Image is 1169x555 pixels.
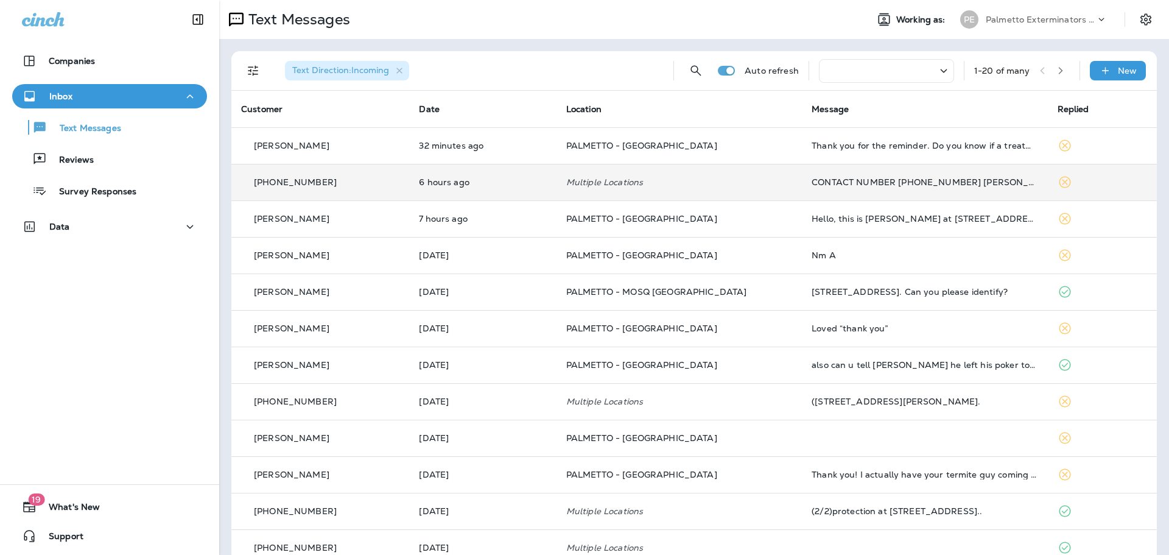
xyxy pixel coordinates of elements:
button: 19What's New [12,495,207,519]
div: Text Direction:Incoming [285,61,409,80]
p: [PERSON_NAME] [254,250,329,260]
div: (2/2)protection at 8610 Windsor Hill blvd, North Charleston.. [812,506,1037,516]
p: Sep 4, 2025 04:29 PM [419,360,546,370]
div: Thank you! I actually have your termite guy coming tomorrow to do an estimate for termite protect... [812,470,1037,479]
span: What's New [37,502,100,517]
button: Collapse Sidebar [181,7,215,32]
span: Customer [241,104,283,115]
span: Replied [1058,104,1089,115]
span: 19 [28,493,44,506]
p: [PHONE_NUMBER] [254,543,337,553]
span: Support [37,531,83,546]
button: Reviews [12,146,207,172]
p: Auto refresh [745,66,799,76]
span: Location [566,104,602,115]
span: PALMETTO - [GEOGRAPHIC_DATA] [566,359,717,370]
div: 1 - 20 of many [974,66,1030,76]
button: Companies [12,49,207,73]
div: Hello, this is Quentin Mouser at 28 Moultrie Street. Here are the pictures you requested. These a... [812,214,1037,224]
button: Inbox [12,84,207,108]
p: Inbox [49,91,72,101]
div: 1 Arcadian Park, Apt 1A. Can you please identify? [812,287,1037,297]
p: Sep 6, 2025 09:59 PM [419,250,546,260]
p: Multiple Locations [566,177,792,187]
button: Settings [1135,9,1157,30]
p: [PERSON_NAME] [254,287,329,297]
p: [PERSON_NAME] [254,470,329,479]
p: Sep 2, 2025 01:16 PM [419,506,546,516]
p: [PERSON_NAME] [254,433,329,443]
p: [PERSON_NAME] [254,141,329,150]
p: Sep 2, 2025 08:41 AM [419,543,546,553]
p: New [1118,66,1137,76]
button: Search Messages [684,58,708,83]
span: PALMETTO - [GEOGRAPHIC_DATA] [566,469,717,480]
p: Text Messages [244,10,350,29]
p: Multiple Locations [566,397,792,406]
p: Reviews [47,155,94,166]
p: Palmetto Exterminators LLC [986,15,1095,24]
div: Nm A [812,250,1037,260]
p: Sep 8, 2025 10:03 AM [419,177,546,187]
button: Text Messages [12,115,207,140]
p: Text Messages [47,123,121,135]
p: [PHONE_NUMBER] [254,506,337,516]
span: Working as: [896,15,948,25]
button: Filters [241,58,265,83]
span: PALMETTO - [GEOGRAPHIC_DATA] [566,250,717,261]
p: [PERSON_NAME] [254,323,329,333]
div: CONTACT NUMBER 843 718-8682 WILLART SMITH THANKS [812,177,1037,187]
p: Data [49,222,70,232]
p: Multiple Locations [566,543,792,553]
p: Survey Responses [47,186,136,198]
div: PE [960,10,978,29]
span: PALMETTO - [GEOGRAPHIC_DATA] [566,140,717,151]
span: PALMETTO - MOSQ [GEOGRAPHIC_DATA] [566,286,747,297]
p: Sep 5, 2025 01:28 PM [419,323,546,333]
p: Sep 8, 2025 09:34 AM [419,214,546,224]
button: Survey Responses [12,178,207,203]
div: also can u tell chad he left his poker tool that looks like a screwdriver and i will leave on fro... [812,360,1037,370]
p: Sep 4, 2025 01:24 PM [419,433,546,443]
p: Sep 4, 2025 03:13 PM [419,397,546,406]
span: Text Direction : Incoming [292,65,389,76]
p: [PHONE_NUMBER] [254,397,337,406]
button: Support [12,524,207,548]
div: Thank you for the reminder. Do you know if a treatment would occur this time (within the next yea... [812,141,1037,150]
span: PALMETTO - [GEOGRAPHIC_DATA] [566,323,717,334]
p: Sep 4, 2025 08:40 AM [419,470,546,479]
p: [PERSON_NAME] [254,360,329,370]
p: [PERSON_NAME] [254,214,329,224]
span: Date [419,104,440,115]
p: Sep 8, 2025 04:16 PM [419,141,546,150]
p: Multiple Locations [566,506,792,516]
span: PALMETTO - [GEOGRAPHIC_DATA] [566,433,717,444]
span: PALMETTO - [GEOGRAPHIC_DATA] [566,213,717,224]
p: [PHONE_NUMBER] [254,177,337,187]
p: Companies [49,56,95,66]
div: (3/3)Old Forest Dr. Seabrook Island, SC 29455. [812,397,1037,406]
button: Data [12,214,207,239]
div: Loved “thank you” [812,323,1037,333]
p: Sep 5, 2025 01:48 PM [419,287,546,297]
span: Message [812,104,849,115]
